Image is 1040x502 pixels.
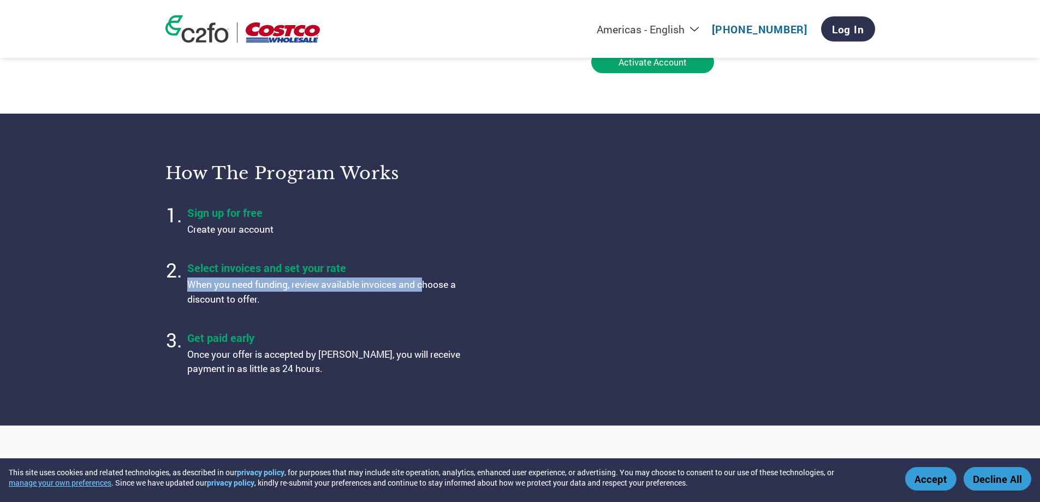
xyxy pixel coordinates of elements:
h4: Sign up for free [187,205,460,220]
button: Activate Account [591,51,714,73]
h4: Select invoices and set your rate [187,261,460,275]
img: c2fo logo [165,15,229,43]
img: Costco [246,22,320,43]
h3: How the program works [165,162,507,184]
p: When you need funding, review available invoices and choose a discount to offer. [187,277,460,306]
a: Log In [821,16,875,42]
div: This site uses cookies and related technologies, as described in our , for purposes that may incl... [9,467,889,488]
a: privacy policy [237,467,284,477]
button: Decline All [964,467,1031,491]
a: privacy policy [207,477,254,488]
button: manage your own preferences [9,477,111,488]
h4: Get paid early [187,330,460,345]
a: [PHONE_NUMBER] [712,22,807,36]
button: Accept [905,467,956,491]
p: Create your account [187,222,460,237]
p: Once your offer is accepted by [PERSON_NAME], you will receive payment in as little as 24 hours. [187,347,460,376]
